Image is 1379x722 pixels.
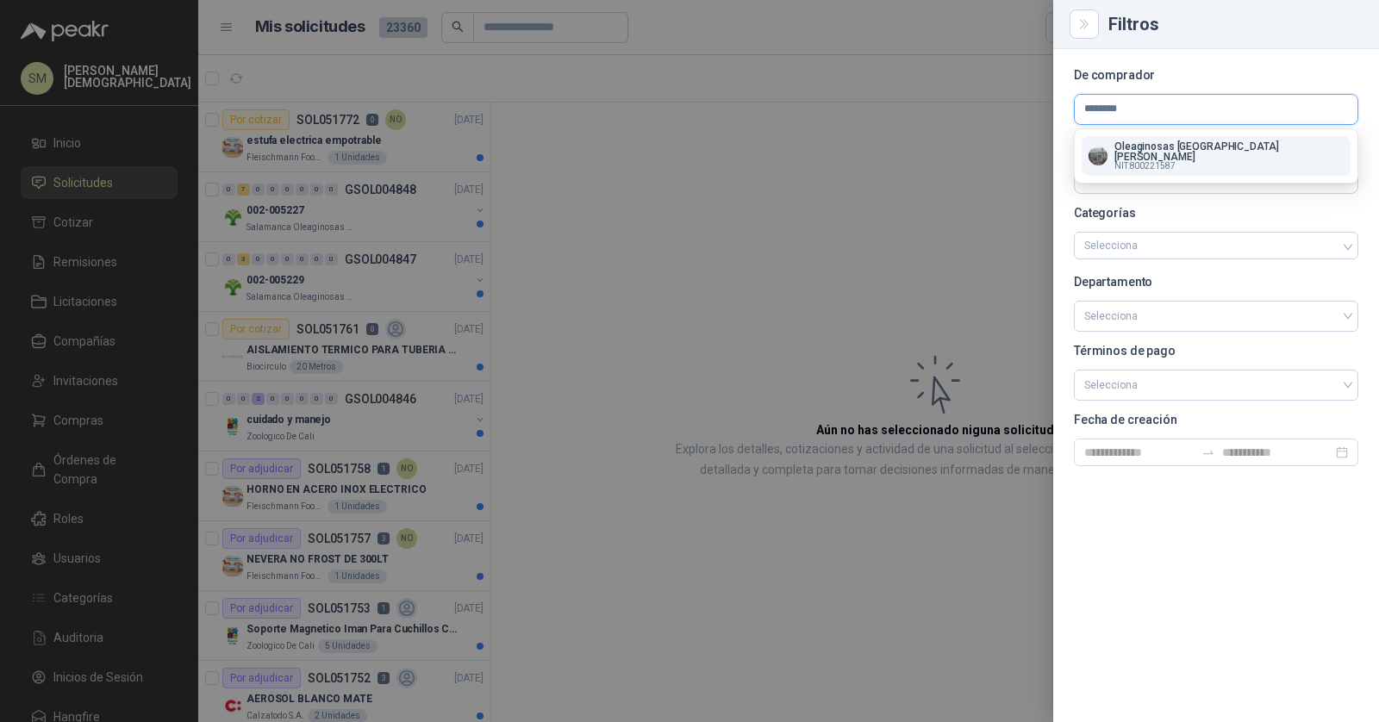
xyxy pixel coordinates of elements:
[1201,445,1215,459] span: to
[1201,445,1215,459] span: swap-right
[1074,70,1358,80] p: De comprador
[1082,136,1351,176] button: Company LogoOleaginosas [GEOGRAPHIC_DATA][PERSON_NAME]NIT:800221587
[1114,141,1344,162] p: Oleaginosas [GEOGRAPHIC_DATA][PERSON_NAME]
[1074,414,1358,425] p: Fecha de creación
[1074,208,1358,218] p: Categorías
[1074,277,1358,287] p: Departamento
[1089,146,1108,165] img: Company Logo
[1108,16,1358,33] div: Filtros
[1074,345,1358,356] p: Términos de pago
[1114,162,1176,171] span: NIT : 800221587
[1074,14,1095,34] button: Close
